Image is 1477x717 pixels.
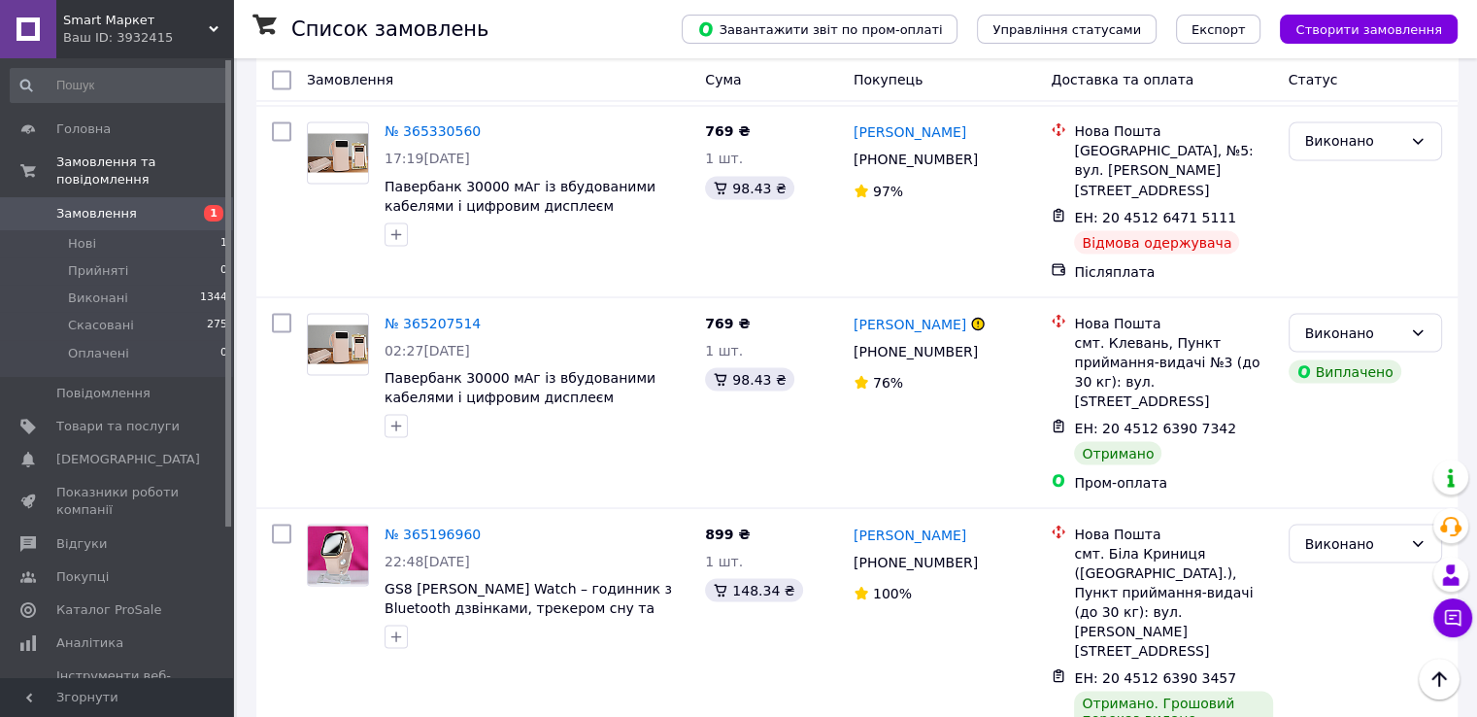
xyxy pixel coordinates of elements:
a: № 365330560 [385,123,481,139]
span: 769 ₴ [705,123,750,139]
span: 1 шт. [705,151,743,166]
span: Показники роботи компанії [56,484,180,519]
a: Павербанк 30000 мАг із вбудованими кабелями і цифровим дисплеєм [385,369,655,404]
span: Замовлення [56,205,137,222]
span: 769 ₴ [705,315,750,330]
a: Фото товару [307,121,369,184]
span: Smart Маркет [63,12,209,29]
span: 0 [220,345,227,362]
span: Відгуки [56,535,107,553]
div: Нова Пошта [1074,121,1272,141]
span: Покупець [854,72,923,87]
div: Нова Пошта [1074,313,1272,332]
div: Ваш ID: 3932415 [63,29,233,47]
div: Виплачено [1289,359,1401,383]
div: Пром-оплата [1074,472,1272,492]
span: 0 [220,262,227,280]
span: 1 [204,205,223,222]
a: [PERSON_NAME] [854,525,966,544]
button: Чат з покупцем [1433,598,1472,637]
span: Прийняті [68,262,128,280]
span: Управління статусами [992,22,1141,37]
span: Покупці [56,568,109,586]
span: Завантажити звіт по пром-оплаті [697,20,942,38]
a: GS8 [PERSON_NAME] Watch – годинник з Bluetooth дзвінками, трекером сну та активності [385,580,672,634]
div: Отримано [1074,441,1161,464]
span: 76% [873,374,903,390]
span: Товари та послуги [56,418,180,435]
button: Створити замовлення [1280,15,1458,44]
a: № 365196960 [385,526,481,541]
span: Замовлення [307,72,393,87]
div: Нова Пошта [1074,524,1272,543]
span: 17:19[DATE] [385,151,470,166]
img: Фото товару [308,526,368,585]
span: 97% [873,183,903,198]
span: Інструменти веб-майстра та SEO [56,667,180,702]
div: 98.43 ₴ [705,176,793,199]
span: 275 [207,317,227,334]
span: Каталог ProSale [56,601,161,619]
div: смт. Клевань, Пункт приймання-видачі №3 (до 30 кг): вул. [STREET_ADDRESS] [1074,332,1272,410]
div: Післяплата [1074,261,1272,281]
span: 02:27[DATE] [385,342,470,358]
button: Експорт [1176,15,1261,44]
h1: Список замовлень [291,17,488,41]
div: [PHONE_NUMBER] [850,146,982,173]
span: Доставка та оплата [1051,72,1193,87]
span: 1344 [200,290,227,307]
div: Відмова одержувача [1074,230,1239,254]
a: Створити замовлення [1260,20,1458,36]
span: [DEMOGRAPHIC_DATA] [56,451,200,468]
button: Управління статусами [977,15,1157,44]
span: Замовлення та повідомлення [56,154,233,188]
span: ЕН: 20 4512 6390 7342 [1074,420,1236,435]
div: Виконано [1305,322,1402,343]
span: ЕН: 20 4512 6390 3457 [1074,669,1236,685]
span: Створити замовлення [1295,22,1442,37]
span: Аналітика [56,634,123,652]
div: Виконано [1305,130,1402,152]
span: Нові [68,235,96,253]
a: [PERSON_NAME] [854,122,966,142]
div: 148.34 ₴ [705,578,802,601]
span: 899 ₴ [705,526,750,541]
div: смт. Біла Криниця ([GEOGRAPHIC_DATA].), Пункт приймання-видачі (до 30 кг): вул. [PERSON_NAME][STR... [1074,543,1272,660]
input: Пошук [10,68,229,103]
div: 98.43 ₴ [705,367,793,391]
span: 1 шт. [705,553,743,568]
a: Павербанк 30000 мАг із вбудованими кабелями і цифровим дисплеєм [385,178,655,213]
span: Статус [1289,72,1338,87]
span: Експорт [1192,22,1246,37]
span: 100% [873,585,912,600]
a: Фото товару [307,524,369,586]
button: Наверх [1419,659,1460,700]
div: Виконано [1305,532,1402,554]
div: [PHONE_NUMBER] [850,337,982,364]
div: [GEOGRAPHIC_DATA], №5: вул. [PERSON_NAME][STREET_ADDRESS] [1074,141,1272,199]
span: 22:48[DATE] [385,553,470,568]
span: Оплачені [68,345,129,362]
span: ЕН: 20 4512 6471 5111 [1074,209,1236,224]
a: [PERSON_NAME] [854,314,966,333]
span: Повідомлення [56,385,151,402]
span: 1 [220,235,227,253]
a: № 365207514 [385,315,481,330]
img: Фото товару [308,133,368,173]
span: Головна [56,120,111,138]
span: Скасовані [68,317,134,334]
a: Фото товару [307,313,369,375]
img: Фото товару [308,324,368,364]
span: 1 шт. [705,342,743,358]
button: Завантажити звіт по пром-оплаті [682,15,957,44]
span: Виконані [68,290,128,307]
div: [PHONE_NUMBER] [850,548,982,575]
span: Cума [705,72,741,87]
